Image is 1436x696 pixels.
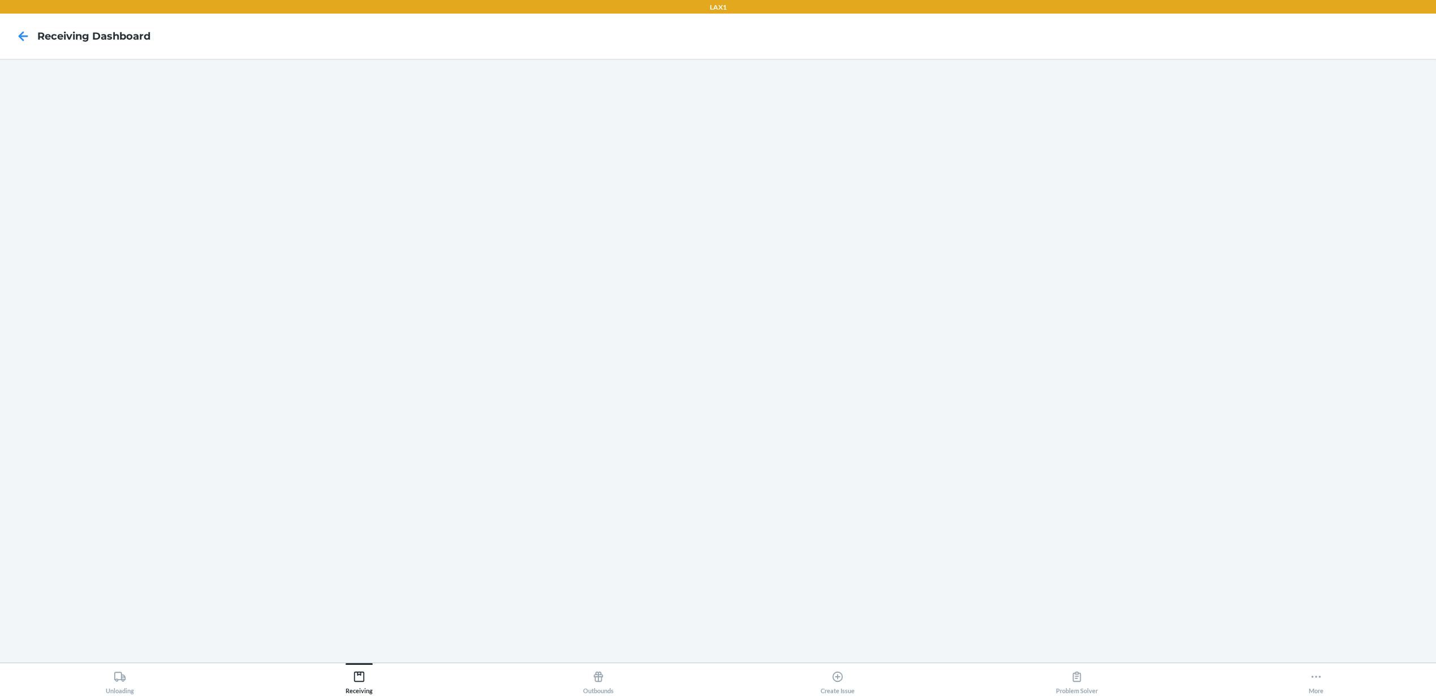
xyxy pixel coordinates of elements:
h4: Receiving dashboard [37,29,150,44]
button: Outbounds [478,663,718,694]
p: LAX1 [710,2,727,12]
button: Receiving [239,663,478,694]
button: Problem Solver [958,663,1197,694]
button: Create Issue [718,663,957,694]
iframe: Receiving dashboard [9,68,1427,654]
div: More [1309,666,1323,694]
div: Outbounds [583,666,614,694]
button: More [1197,663,1436,694]
div: Create Issue [821,666,855,694]
div: Unloading [106,666,134,694]
div: Problem Solver [1056,666,1098,694]
div: Receiving [346,666,373,694]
